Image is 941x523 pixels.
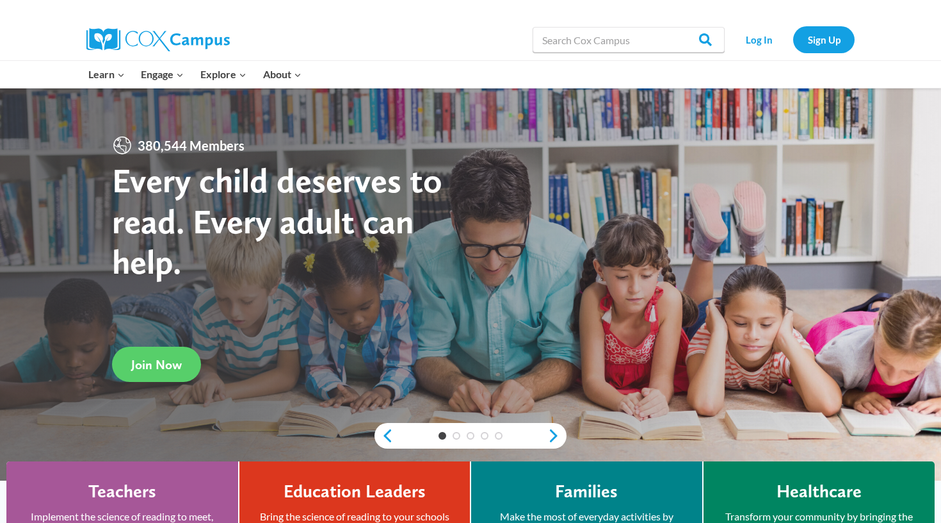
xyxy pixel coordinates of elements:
a: 1 [438,432,446,440]
input: Search Cox Campus [533,27,725,53]
a: Sign Up [793,26,855,53]
a: previous [374,428,394,444]
span: Explore [200,66,246,83]
span: About [263,66,302,83]
span: Join Now [131,357,182,372]
a: 2 [453,432,460,440]
a: 4 [481,432,488,440]
nav: Secondary Navigation [731,26,855,53]
img: Cox Campus [86,28,230,51]
nav: Primary Navigation [80,61,309,88]
h4: Teachers [88,481,156,502]
a: Log In [731,26,787,53]
a: 3 [467,432,474,440]
span: Learn [88,66,125,83]
h4: Families [555,481,618,502]
strong: Every child deserves to read. Every adult can help. [112,160,442,282]
h4: Healthcare [776,481,862,502]
a: 5 [495,432,503,440]
a: next [547,428,567,444]
div: content slider buttons [374,423,567,449]
span: 380,544 Members [133,135,250,156]
h4: Education Leaders [284,481,426,502]
a: Join Now [112,347,201,382]
span: Engage [141,66,184,83]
